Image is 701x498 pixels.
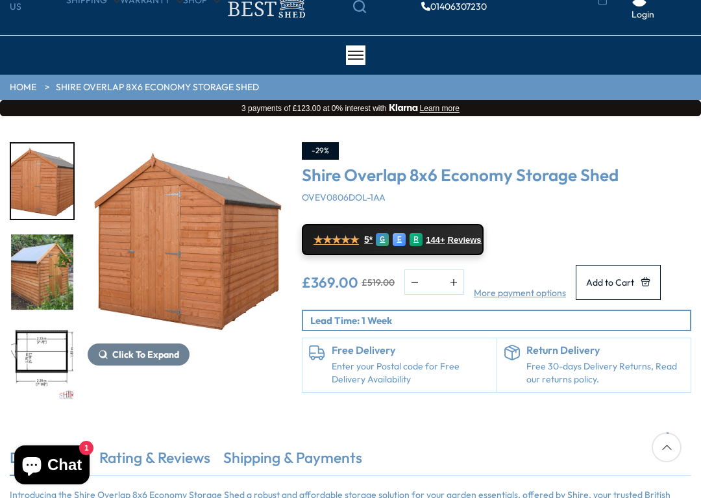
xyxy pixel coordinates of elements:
[526,360,685,386] p: Free 30-days Delivery Returns, Read our returns policy.
[632,8,654,21] a: Login
[10,445,93,488] inbox-online-store-chat: Shopify online store chat
[426,235,445,245] span: 144+
[223,447,362,475] a: Shipping & Payments
[526,345,685,356] h6: Return Delivery
[393,233,406,246] div: E
[332,345,490,356] h6: Free Delivery
[410,233,423,246] div: R
[302,142,339,160] div: -29%
[56,81,259,94] a: Shire Overlap 8x6 Economy Storage Shed
[302,166,691,185] h3: Shire Overlap 8x6 Economy Storage Shed
[586,278,634,287] span: Add to Cart
[10,81,36,94] a: HOME
[302,192,386,203] span: OVEV0806DOL-1AA
[421,2,487,11] a: 01406307230
[332,360,490,386] a: Enter your Postal code for Free Delivery Availability
[10,142,75,220] div: 1 / 9
[474,287,566,300] a: More payment options
[11,143,73,219] img: 8x6ValueOverlap_5_9e02a718-968b-40af-a5e2-dee747a3e247_200x200.jpg
[448,235,482,245] span: Reviews
[302,224,484,255] a: ★★★★★ 5* G E R 144+ Reviews
[10,324,75,402] div: 3 / 9
[314,234,359,246] span: ★★★★★
[11,234,73,310] img: 8x6valueoverlap_1_b757bf81-0e9d-4947-b5a2-b7a449e89655_200x200.jpg
[310,314,690,327] p: Lead Time: 1 Week
[362,278,395,287] del: £519.00
[112,349,179,360] span: Click To Expand
[576,265,661,299] button: Add to Cart
[11,325,73,401] img: 8x6overlapnowinplan_ceb613dc-59ba-4561-8ddb-88f62da8229b_200x200.jpg
[88,343,190,366] button: Click To Expand
[88,142,282,337] img: Shire Overlap 8x6 Economy Storage Shed - Best Shed
[99,447,210,475] a: Rating & Reviews
[10,447,86,475] a: Description
[302,275,358,290] ins: £369.00
[10,233,75,311] div: 2 / 9
[376,233,389,246] div: G
[88,142,282,402] div: 1 / 9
